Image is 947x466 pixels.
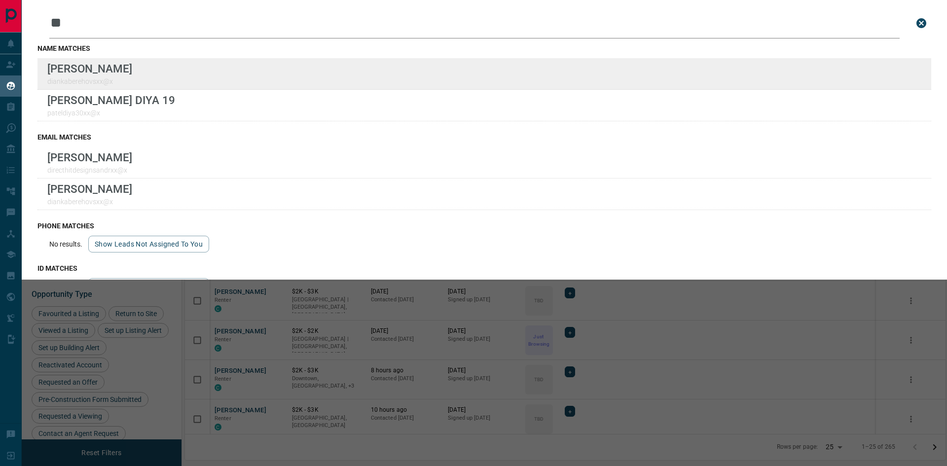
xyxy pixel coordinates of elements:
[37,264,931,272] h3: id matches
[47,77,132,85] p: diankaberehovsxx@x
[47,62,132,75] p: [PERSON_NAME]
[47,94,175,107] p: [PERSON_NAME] DIYA 19
[47,182,132,195] p: [PERSON_NAME]
[37,133,931,141] h3: email matches
[49,240,82,248] p: No results.
[37,222,931,230] h3: phone matches
[88,236,209,252] button: show leads not assigned to you
[47,151,132,164] p: [PERSON_NAME]
[47,109,175,117] p: pateldiya30xx@x
[911,13,931,33] button: close search bar
[47,166,132,174] p: directhitdesignsandrxx@x
[47,198,132,206] p: diankaberehovsxx@x
[88,278,209,295] button: show leads not assigned to you
[37,44,931,52] h3: name matches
